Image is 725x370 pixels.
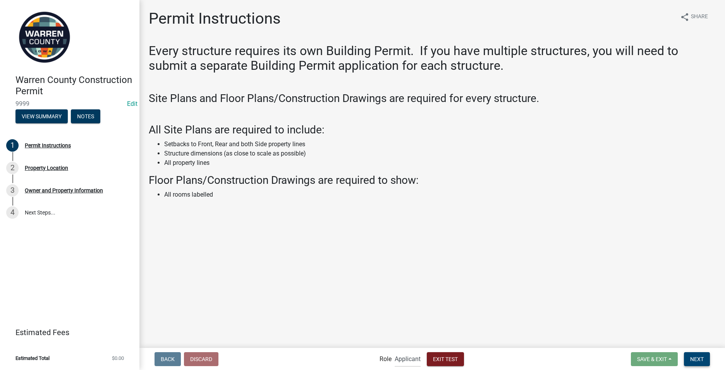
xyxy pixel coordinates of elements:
[15,114,68,120] wm-modal-confirm: Summary
[674,9,714,24] button: shareShare
[684,352,710,366] button: Next
[6,184,19,197] div: 3
[25,143,71,148] div: Permit Instructions
[6,325,127,340] a: Estimated Fees
[6,162,19,174] div: 2
[631,352,678,366] button: Save & Exit
[433,356,458,362] span: Exit Test
[15,8,74,66] img: Warren County, Iowa
[155,352,181,366] button: Back
[164,149,716,158] li: Structure dimensions (as close to scale as possible)
[15,356,50,361] span: Estimated Total
[161,356,175,362] span: Back
[149,123,716,137] h3: All Site Plans are required to include:
[112,356,124,361] span: $0.00
[690,356,704,362] span: Next
[164,140,716,149] li: Setbacks to Front, Rear and both Side property lines
[637,356,667,362] span: Save & Exit
[149,43,716,73] h2: Every structure requires its own Building Permit. If you have multiple structures, you will need ...
[149,9,281,28] h1: Permit Instructions
[380,356,392,362] label: Role
[149,92,716,105] h3: Site Plans and Floor Plans/Construction Drawings are required for every structure.
[184,352,218,366] button: Discard
[127,100,137,107] a: Edit
[25,188,103,193] div: Owner and Property Information
[164,190,716,199] li: All rooms labelled
[164,158,716,168] li: All property lines
[149,174,716,187] h3: Floor Plans/Construction Drawings are required to show:
[427,352,464,366] button: Exit Test
[15,109,68,123] button: View Summary
[6,139,19,152] div: 1
[15,74,133,97] h4: Warren County Construction Permit
[71,114,100,120] wm-modal-confirm: Notes
[6,206,19,219] div: 4
[15,100,124,107] span: 9999
[680,12,689,22] i: share
[127,100,137,107] wm-modal-confirm: Edit Application Number
[691,12,708,22] span: Share
[71,109,100,123] button: Notes
[25,165,68,171] div: Property Location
